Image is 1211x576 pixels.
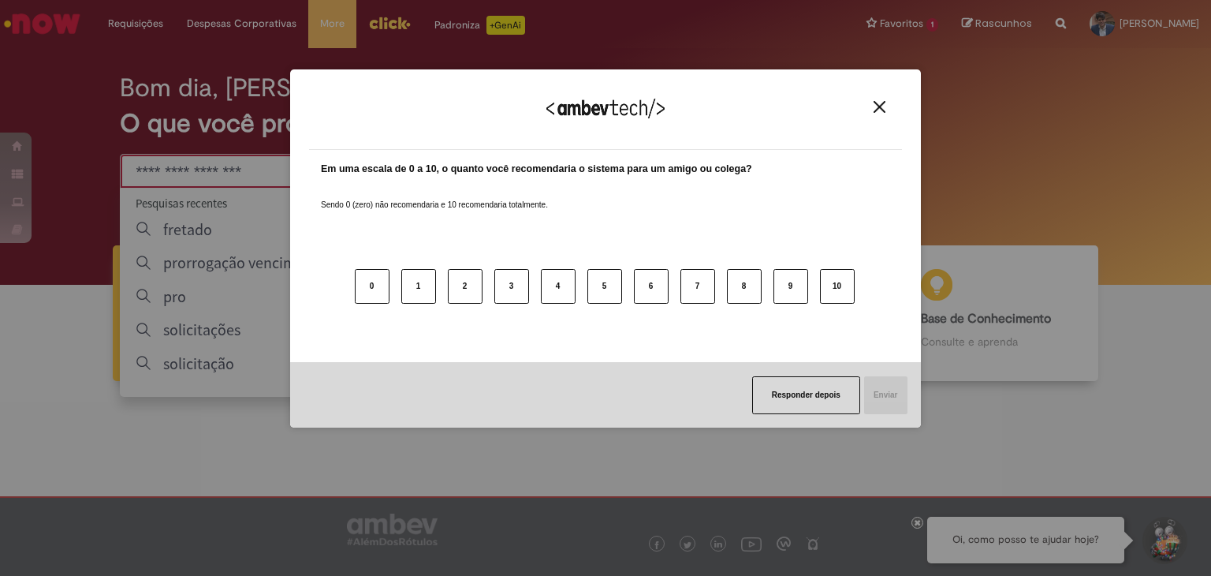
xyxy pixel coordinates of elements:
button: Close [869,100,890,114]
button: 6 [634,269,669,304]
button: 8 [727,269,762,304]
button: 7 [680,269,715,304]
button: 4 [541,269,576,304]
label: Em uma escala de 0 a 10, o quanto você recomendaria o sistema para um amigo ou colega? [321,162,752,177]
img: Close [874,101,885,113]
button: 2 [448,269,483,304]
button: 5 [587,269,622,304]
button: Responder depois [752,376,860,414]
button: 1 [401,269,436,304]
button: 3 [494,269,529,304]
label: Sendo 0 (zero) não recomendaria e 10 recomendaria totalmente. [321,181,548,211]
button: 9 [773,269,808,304]
button: 0 [355,269,389,304]
button: 10 [820,269,855,304]
img: Logo Ambevtech [546,99,665,118]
